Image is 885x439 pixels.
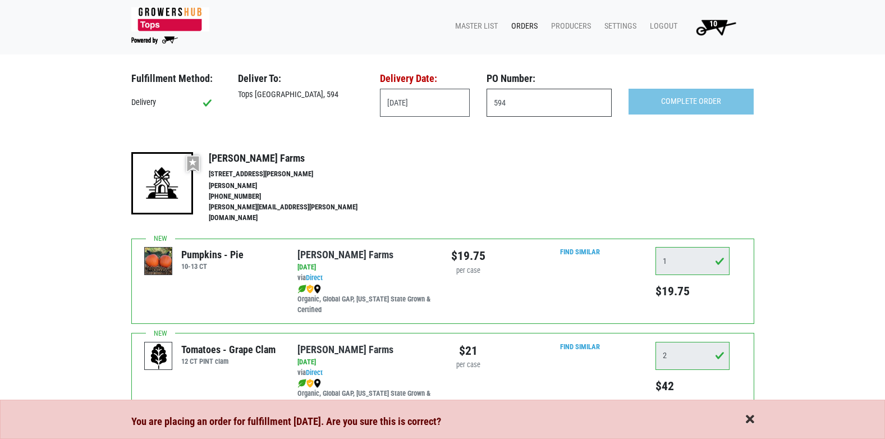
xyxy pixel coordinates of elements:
[209,152,382,164] h4: [PERSON_NAME] Farms
[629,89,754,115] input: COMPLETE ORDER
[306,379,314,388] img: safety-e55c860ca8c00a9c171001a62a92dabd.png
[297,262,434,273] div: [DATE]
[306,273,323,282] a: Direct
[297,357,434,368] div: [DATE]
[542,16,595,37] a: Producers
[145,257,173,266] a: Pumpkins - Pie
[297,378,434,410] div: Organic, Global GAP, [US_STATE] State Grown & Certified
[181,262,244,271] h6: 10-13 CT
[451,342,485,360] div: $21
[306,285,314,294] img: safety-e55c860ca8c00a9c171001a62a92dabd.png
[446,16,502,37] a: Master List
[641,16,682,37] a: Logout
[297,249,393,260] a: [PERSON_NAME] Farms
[297,379,306,388] img: leaf-e5c59151409436ccce96b2ca1b28e03c.png
[297,283,434,315] div: Organic, Global GAP, [US_STATE] State Grown & Certified
[380,89,470,117] input: Select Date
[209,202,382,223] li: [PERSON_NAME][EMAIL_ADDRESS][PERSON_NAME][DOMAIN_NAME]
[451,266,485,276] div: per case
[595,16,641,37] a: Settings
[502,16,542,37] a: Orders
[131,7,209,31] img: 279edf242af8f9d49a69d9d2afa010fb.png
[560,342,600,351] a: Find Similar
[181,342,276,357] div: Tomatoes - Grape Clam
[131,72,221,85] h3: Fulfillment Method:
[209,169,382,180] li: [STREET_ADDRESS][PERSON_NAME]
[297,273,434,283] div: via
[145,342,173,371] img: placeholder-variety-43d6402dacf2d531de610a020419775a.svg
[209,181,382,191] li: [PERSON_NAME]
[451,360,485,371] div: per case
[451,247,485,265] div: $19.75
[131,36,178,44] img: Powered by Big Wheelbarrow
[297,285,306,294] img: leaf-e5c59151409436ccce96b2ca1b28e03c.png
[487,72,612,85] h3: PO Number:
[238,72,363,85] h3: Deliver To:
[655,379,730,394] h5: $42
[306,368,323,377] a: Direct
[691,16,741,38] img: Cart
[655,247,730,275] input: Qty
[655,342,730,370] input: Qty
[297,344,393,355] a: [PERSON_NAME] Farms
[655,284,730,299] h5: $19.75
[682,16,745,38] a: 10
[181,357,276,365] h6: 12 CT PINT clam
[209,191,382,202] li: [PHONE_NUMBER]
[560,248,600,256] a: Find Similar
[314,285,321,294] img: map_marker-0e94453035b3232a4d21701695807de9.png
[181,247,244,262] div: Pumpkins - Pie
[145,248,173,276] img: thumbnail-f402428343f8077bd364b9150d8c865c.png
[709,19,717,29] span: 10
[297,368,434,378] div: via
[230,89,372,101] div: Tops [GEOGRAPHIC_DATA], 594
[314,379,321,388] img: map_marker-0e94453035b3232a4d21701695807de9.png
[380,72,470,85] h3: Delivery Date:
[131,414,754,429] div: You are placing an order for fulfillment [DATE]. Are you sure this is correct?
[131,152,193,214] img: 19-7441ae2ccb79c876ff41c34f3bd0da69.png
